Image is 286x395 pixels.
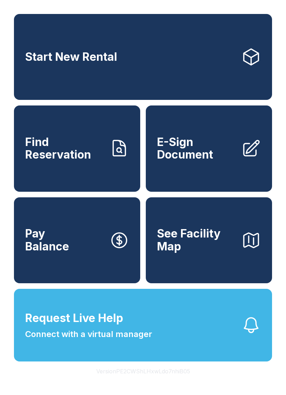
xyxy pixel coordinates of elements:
button: See Facility Map [146,197,272,283]
span: Start New Rental [25,51,117,64]
span: Pay Balance [25,227,69,253]
button: VersionPE2CWShLHxwLdo7nhiB05 [91,361,196,381]
a: E-Sign Document [146,105,272,191]
a: PayBalance [14,197,140,283]
span: Request Live Help [25,310,123,327]
a: Start New Rental [14,14,272,100]
span: Connect with a virtual manager [25,328,152,341]
span: E-Sign Document [157,136,236,161]
a: Find Reservation [14,105,140,191]
span: See Facility Map [157,227,236,253]
span: Find Reservation [25,136,104,161]
button: Request Live HelpConnect with a virtual manager [14,289,272,361]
